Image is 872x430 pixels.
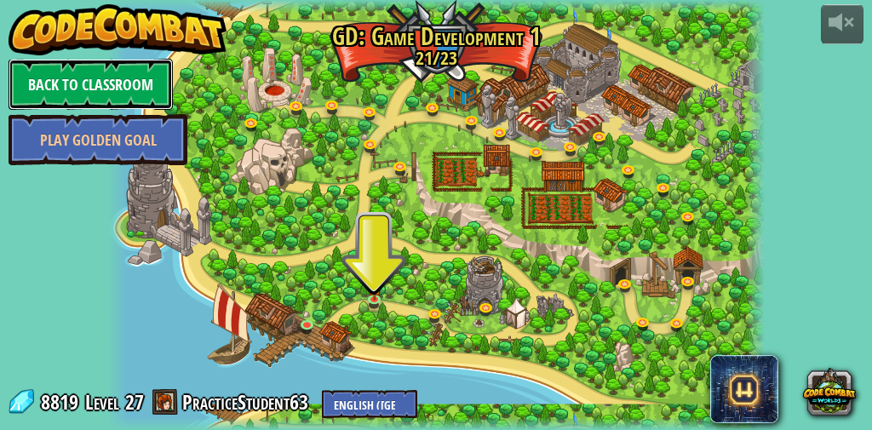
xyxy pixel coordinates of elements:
a: Play Golden Goal [9,114,187,165]
img: level-banner-started.png [367,277,381,301]
span: 8819 [41,388,83,416]
img: CodeCombat - Learn how to code by playing a game [9,4,227,55]
button: Adjust volume [821,4,863,44]
span: 27 [125,388,144,416]
span: Level [85,388,119,416]
a: Back to Classroom [9,59,173,110]
a: PracticeStudent63 [182,388,313,416]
